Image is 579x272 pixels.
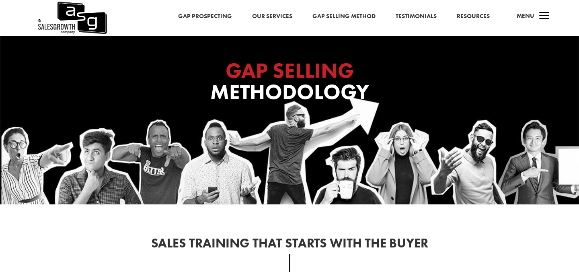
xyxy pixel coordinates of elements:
[178,11,232,22] a: Gap Prospecting
[457,11,490,22] a: Resources
[226,57,354,84] span: GAP SELLING
[72,237,507,254] h2: Sales Training That Starts With the Buyer
[536,8,552,25] span: a
[312,11,376,22] a: Gap Selling Method
[252,11,292,22] a: Our Services
[517,12,534,20] span: Menu
[396,11,437,22] a: Testimonials
[129,60,450,107] h1: Methodology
